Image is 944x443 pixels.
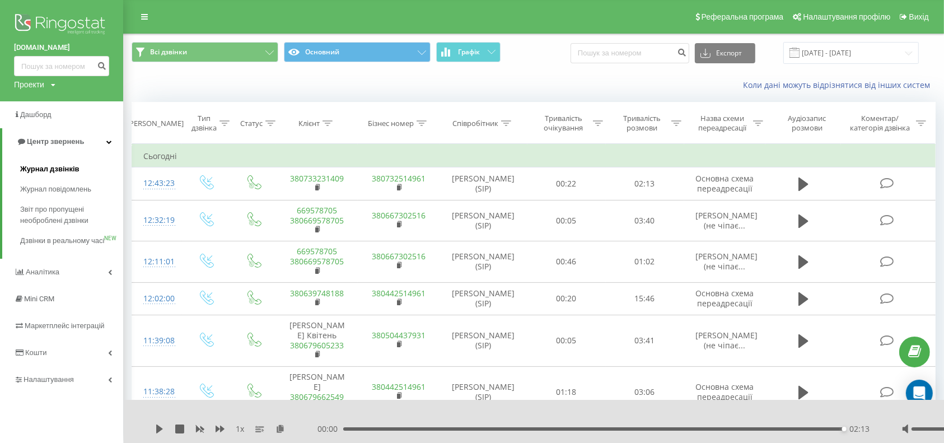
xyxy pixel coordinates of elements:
div: Назва схеми переадресації [694,114,750,133]
span: Mini CRM [24,295,54,303]
td: 03:40 [606,200,684,241]
a: 380442514961 [372,381,426,392]
td: 00:05 [527,315,606,366]
img: Ringostat logo [14,11,109,39]
td: 03:41 [606,315,684,366]
td: 00:05 [527,200,606,241]
span: 00:00 [317,423,343,435]
span: [PERSON_NAME] (не чіпає... [695,251,758,272]
a: 380504437931 [372,330,426,341]
span: Журнал дзвінків [20,164,80,175]
span: Всі дзвінки [150,48,187,57]
div: Тип дзвінка [191,114,217,133]
td: 03:06 [606,366,684,418]
a: Звіт про пропущені необроблені дзвінки [20,199,123,231]
a: 380639748188 [290,288,344,299]
a: 380667302516 [372,210,426,221]
div: [PERSON_NAME] [128,119,184,128]
a: 380679605233 [290,340,344,351]
div: Accessibility label [842,427,847,431]
span: Налаштування профілю [803,12,890,21]
td: 15:46 [606,282,684,315]
span: [PERSON_NAME] (не чіпає... [695,210,758,231]
a: 380442514961 [372,288,426,299]
td: Основна схема переадресації [684,282,766,315]
span: [PERSON_NAME] (не чіпає... [695,330,758,351]
a: Журнал повідомлень [20,179,123,199]
span: Кошти [25,348,46,357]
td: Сьогодні [132,145,936,167]
a: 380732514961 [372,173,426,184]
div: Open Intercom Messenger [906,380,933,407]
td: 01:18 [527,366,606,418]
td: 02:13 [606,167,684,200]
span: Дзвінки в реальному часі [20,235,104,246]
span: Дашборд [20,110,52,119]
td: [PERSON_NAME] (SIP) [440,167,527,200]
td: 01:02 [606,241,684,283]
div: Тривалість розмови [616,114,669,133]
a: 380679662549 [290,391,344,402]
td: [PERSON_NAME] [276,366,358,418]
span: Реферальна програма [702,12,784,21]
div: 12:32:19 [143,209,171,231]
span: Маркетплейс інтеграцій [25,321,105,330]
span: 02:13 [850,423,870,435]
div: 12:02:00 [143,288,171,310]
td: [PERSON_NAME] (SIP) [440,315,527,366]
div: Коментар/категорія дзвінка [848,114,913,133]
td: [PERSON_NAME] Квітень [276,315,358,366]
td: 00:46 [527,241,606,283]
div: 12:11:01 [143,251,171,273]
button: Основний [284,42,431,62]
button: Графік [436,42,501,62]
span: Аналiтика [26,268,59,276]
div: Клієнт [298,119,320,128]
td: [PERSON_NAME] (SIP) [440,366,527,418]
input: Пошук за номером [14,56,109,76]
td: Основна схема переадресації [684,167,766,200]
a: Дзвінки в реальному часіNEW [20,231,123,251]
input: Пошук за номером [571,43,689,63]
td: [PERSON_NAME] (SIP) [440,241,527,283]
span: Центр звернень [27,137,84,146]
td: [PERSON_NAME] (SIP) [440,200,527,241]
span: 1 x [236,423,244,435]
div: Проекти [14,79,44,90]
td: 00:20 [527,282,606,315]
a: 380669578705 [290,256,344,267]
a: 669578705 [297,246,337,257]
a: Журнал дзвінків [20,159,123,179]
a: Коли дані можуть відрізнятися вiд інших систем [743,80,936,90]
a: 380733231409 [290,173,344,184]
span: Звіт про пропущені необроблені дзвінки [20,204,118,226]
span: Вихід [909,12,929,21]
td: 00:22 [527,167,606,200]
td: [PERSON_NAME] (SIP) [440,282,527,315]
td: Основна схема переадресації [684,366,766,418]
span: Налаштування [24,375,74,384]
button: Експорт [695,43,755,63]
div: 12:43:23 [143,172,171,194]
div: Аудіозапис розмови [776,114,839,133]
a: 380669578705 [290,215,344,226]
div: Тривалість очікування [538,114,590,133]
button: Всі дзвінки [132,42,278,62]
a: 669578705 [297,205,337,216]
div: 11:38:28 [143,381,171,403]
a: [DOMAIN_NAME] [14,42,109,53]
div: Співробітник [452,119,498,128]
a: 380667302516 [372,251,426,262]
div: Статус [240,119,263,128]
div: Бізнес номер [368,119,414,128]
span: Графік [458,48,480,56]
a: Центр звернень [2,128,123,155]
div: 11:39:08 [143,330,171,352]
span: Журнал повідомлень [20,184,91,195]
